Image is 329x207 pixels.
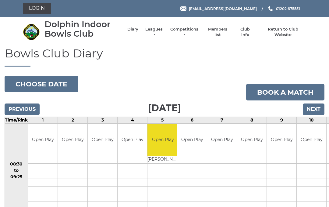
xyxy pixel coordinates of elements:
td: 6 [177,117,207,124]
td: Open Play [267,124,296,156]
td: Open Play [177,124,207,156]
td: 1 [28,117,58,124]
a: Leagues [144,27,164,38]
td: 3 [88,117,118,124]
a: Members list [205,27,230,38]
td: 2 [58,117,88,124]
td: 5 [147,117,177,124]
img: Email [180,6,186,11]
h1: Bowls Club Diary [5,47,324,67]
td: 10 [297,117,327,124]
span: [EMAIL_ADDRESS][DOMAIN_NAME] [189,6,257,11]
td: Time/Rink [5,117,28,124]
td: Open Play [237,124,267,156]
span: 01202 675551 [276,6,300,11]
td: Open Play [147,124,178,156]
td: 7 [207,117,237,124]
a: Diary [127,27,138,32]
a: Phone us 01202 675551 [267,6,300,12]
td: Open Play [297,124,326,156]
td: [PERSON_NAME] [147,156,178,163]
a: Login [23,3,51,14]
td: Open Play [58,124,87,156]
td: 9 [267,117,297,124]
a: Club Info [236,27,254,38]
input: Previous [5,103,40,115]
a: Competitions [170,27,199,38]
a: Return to Club Website [260,27,306,38]
td: Open Play [118,124,147,156]
td: 8 [237,117,267,124]
td: Open Play [28,124,58,156]
a: Email [EMAIL_ADDRESS][DOMAIN_NAME] [180,6,257,12]
td: Open Play [207,124,237,156]
a: Book a match [246,84,324,100]
td: 4 [118,117,147,124]
img: Phone us [268,6,273,11]
td: Open Play [88,124,117,156]
img: Dolphin Indoor Bowls Club [23,24,40,40]
div: Dolphin Indoor Bowls Club [44,20,121,38]
input: Next [303,103,324,115]
button: Choose date [5,76,78,92]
